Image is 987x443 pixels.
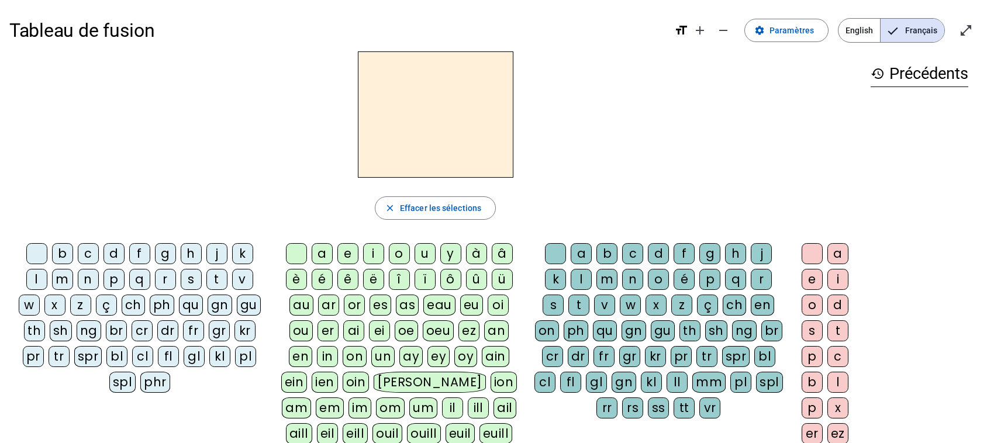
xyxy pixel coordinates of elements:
div: fr [593,346,615,367]
div: on [343,346,367,367]
div: sh [50,320,72,341]
div: h [181,243,202,264]
div: t [206,269,227,290]
div: pr [671,346,692,367]
div: â [492,243,513,264]
div: cl [534,372,555,393]
div: tt [674,397,695,418]
div: pl [235,346,256,367]
mat-icon: format_size [674,23,688,37]
div: ez [458,320,479,341]
div: phr [140,372,170,393]
div: î [389,269,410,290]
div: as [396,295,419,316]
div: oy [454,346,477,367]
div: kr [645,346,666,367]
button: Augmenter la taille de la police [688,19,712,42]
div: s [543,295,564,316]
div: n [622,269,643,290]
h1: Tableau de fusion [9,12,665,49]
div: eau [423,295,455,316]
div: [PERSON_NAME] [374,372,485,393]
div: ng [732,320,757,341]
div: f [129,243,150,264]
div: ll [667,372,688,393]
div: û [466,269,487,290]
div: c [622,243,643,264]
span: Français [881,19,944,42]
div: ei [369,320,390,341]
div: fl [560,372,581,393]
div: ay [399,346,423,367]
div: ey [427,346,450,367]
div: é [674,269,695,290]
div: br [761,320,782,341]
div: um [409,397,437,418]
div: fl [158,346,179,367]
div: er [318,320,339,341]
div: un [371,346,395,367]
div: i [363,243,384,264]
div: d [648,243,669,264]
div: gl [184,346,205,367]
div: rr [596,397,617,418]
div: s [181,269,202,290]
div: v [594,295,615,316]
div: ill [468,397,489,418]
div: d [827,295,848,316]
div: ê [337,269,358,290]
div: u [415,243,436,264]
div: q [725,269,746,290]
div: a [312,243,333,264]
div: z [671,295,692,316]
span: Paramètres [769,23,814,37]
div: tr [49,346,70,367]
div: ar [318,295,339,316]
div: ph [564,320,588,341]
div: oeu [423,320,454,341]
div: in [317,346,338,367]
div: w [19,295,40,316]
div: y [440,243,461,264]
div: f [674,243,695,264]
div: on [535,320,559,341]
div: é [312,269,333,290]
div: tr [696,346,717,367]
div: q [129,269,150,290]
div: oin [343,372,370,393]
div: o [802,295,823,316]
div: s [802,320,823,341]
div: t [827,320,848,341]
span: Effacer les sélections [400,201,481,215]
div: br [106,320,127,341]
div: spr [74,346,102,367]
div: ion [491,372,517,393]
button: Effacer les sélections [375,196,496,220]
div: or [344,295,365,316]
div: m [596,269,617,290]
button: Entrer en plein écran [954,19,978,42]
div: gl [586,372,607,393]
div: c [78,243,99,264]
div: v [232,269,253,290]
mat-icon: add [693,23,707,37]
div: bl [754,346,775,367]
div: an [484,320,509,341]
div: qu [179,295,203,316]
div: l [26,269,47,290]
div: kr [234,320,256,341]
div: w [620,295,641,316]
div: l [571,269,592,290]
div: ph [150,295,174,316]
div: es [370,295,391,316]
mat-button-toggle-group: Language selection [838,18,945,43]
div: j [206,243,227,264]
div: qu [593,320,617,341]
div: oi [488,295,509,316]
div: r [751,269,772,290]
div: cl [132,346,153,367]
div: o [648,269,669,290]
div: b [802,372,823,393]
div: th [24,320,45,341]
div: im [348,397,371,418]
